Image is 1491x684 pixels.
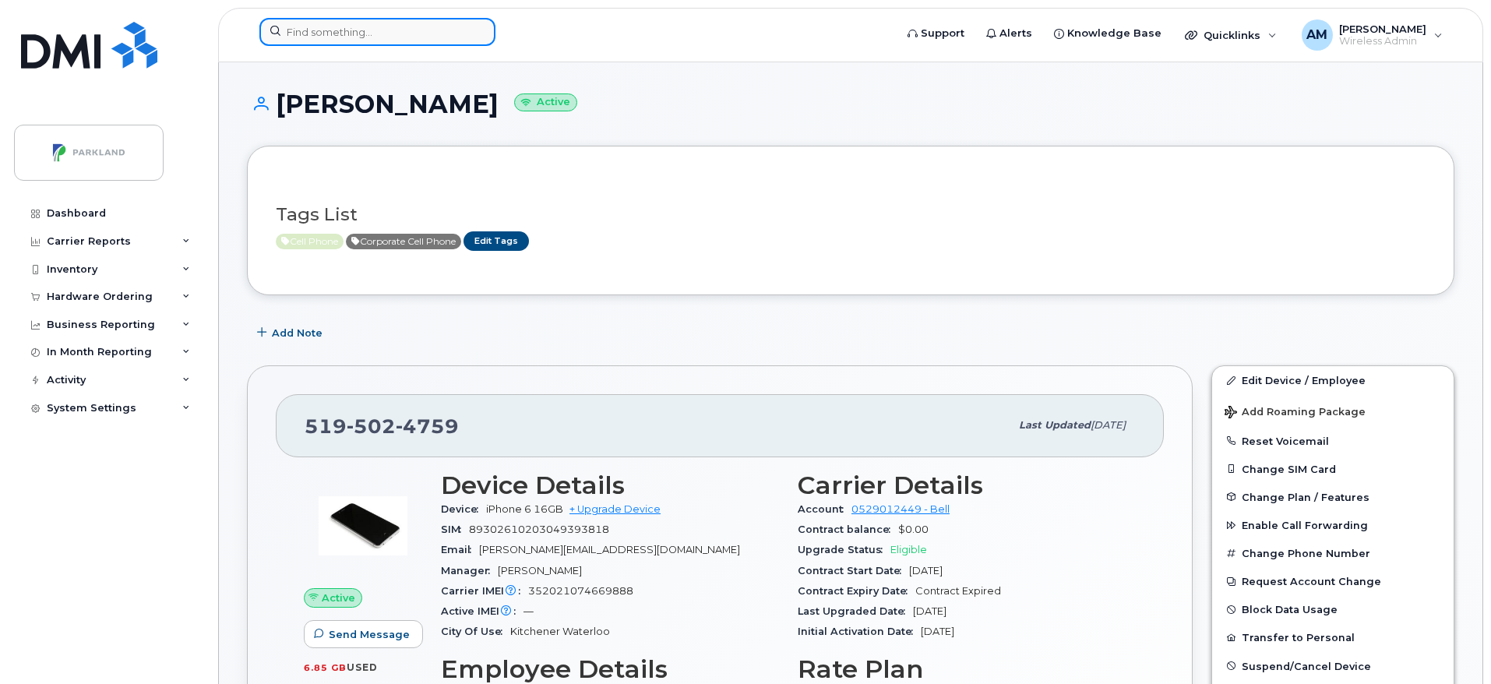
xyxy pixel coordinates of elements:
[347,414,396,438] span: 502
[441,524,469,535] span: SIM
[1225,406,1366,421] span: Add Roaming Package
[1212,652,1454,680] button: Suspend/Cancel Device
[304,662,347,673] span: 6.85 GB
[798,626,921,637] span: Initial Activation Date
[913,605,946,617] span: [DATE]
[510,626,610,637] span: Kitchener Waterloo
[1212,427,1454,455] button: Reset Voicemail
[479,544,740,555] span: [PERSON_NAME][EMAIL_ADDRESS][DOMAIN_NAME]
[909,565,943,576] span: [DATE]
[464,231,529,251] a: Edit Tags
[1212,395,1454,427] button: Add Roaming Package
[1212,623,1454,651] button: Transfer to Personal
[921,626,954,637] span: [DATE]
[305,414,459,438] span: 519
[441,471,779,499] h3: Device Details
[798,605,913,617] span: Last Upgraded Date
[798,471,1136,499] h3: Carrier Details
[329,627,410,642] span: Send Message
[798,565,909,576] span: Contract Start Date
[272,326,323,340] span: Add Note
[276,205,1426,224] h3: Tags List
[798,544,890,555] span: Upgrade Status
[1091,419,1126,431] span: [DATE]
[798,503,851,515] span: Account
[441,626,510,637] span: City Of Use
[498,565,582,576] span: [PERSON_NAME]
[441,655,779,683] h3: Employee Details
[441,503,486,515] span: Device
[441,544,479,555] span: Email
[322,591,355,605] span: Active
[1212,455,1454,483] button: Change SIM Card
[304,620,423,648] button: Send Message
[1212,483,1454,511] button: Change Plan / Features
[316,479,410,573] img: image20231002-3703462-1wx6rma.jpeg
[1212,366,1454,394] a: Edit Device / Employee
[1212,595,1454,623] button: Block Data Usage
[486,503,563,515] span: iPhone 6 16GB
[523,605,534,617] span: —
[441,605,523,617] span: Active IMEI
[1242,520,1368,531] span: Enable Call Forwarding
[396,414,459,438] span: 4759
[247,90,1454,118] h1: [PERSON_NAME]
[915,585,1001,597] span: Contract Expired
[569,503,661,515] a: + Upgrade Device
[1212,511,1454,539] button: Enable Call Forwarding
[247,319,336,347] button: Add Note
[441,585,528,597] span: Carrier IMEI
[851,503,950,515] a: 0529012449 - Bell
[528,585,633,597] span: 352021074669888
[1242,491,1369,502] span: Change Plan / Features
[1019,419,1091,431] span: Last updated
[346,234,461,249] span: Active
[1212,539,1454,567] button: Change Phone Number
[898,524,929,535] span: $0.00
[798,585,915,597] span: Contract Expiry Date
[347,661,378,673] span: used
[514,93,577,111] small: Active
[798,524,898,535] span: Contract balance
[1212,567,1454,595] button: Request Account Change
[798,655,1136,683] h3: Rate Plan
[890,544,927,555] span: Eligible
[276,234,344,249] span: Active
[1242,660,1371,672] span: Suspend/Cancel Device
[469,524,609,535] span: 89302610203049393818
[441,565,498,576] span: Manager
